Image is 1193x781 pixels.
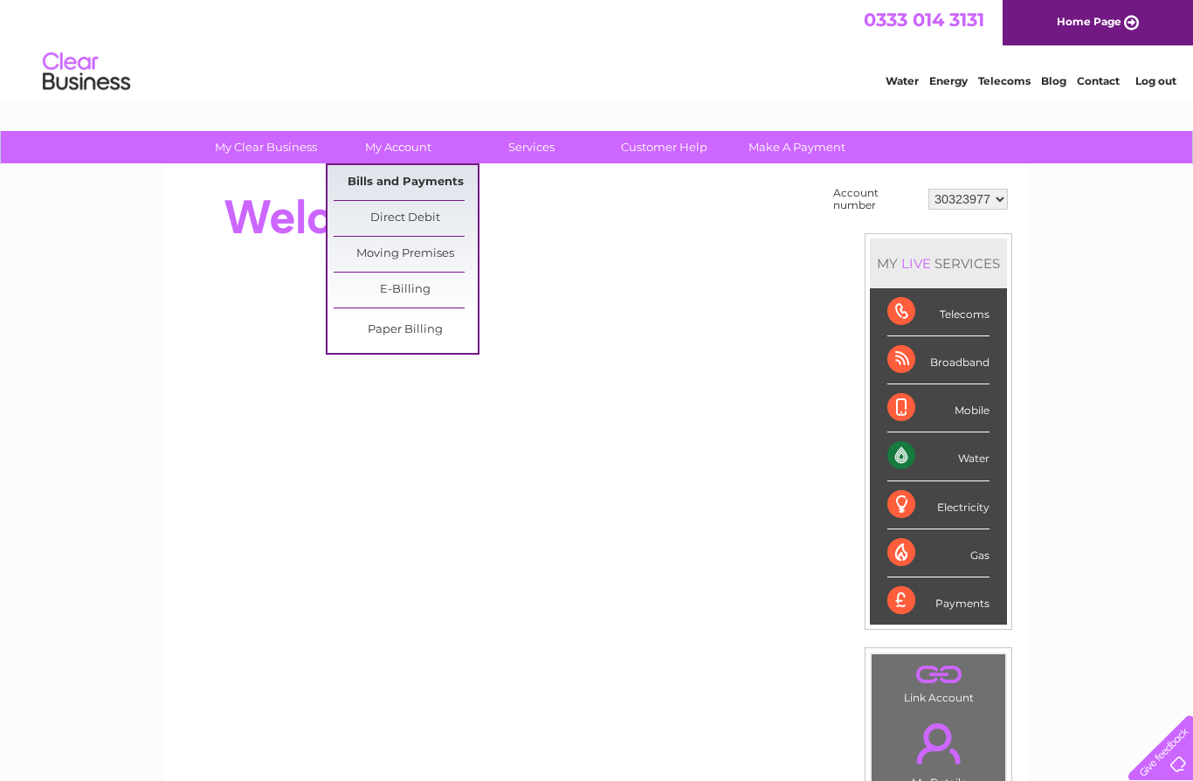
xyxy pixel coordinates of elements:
[1041,74,1066,87] a: Blog
[1077,74,1120,87] a: Contact
[886,74,919,87] a: Water
[887,288,990,336] div: Telecoms
[592,131,736,163] a: Customer Help
[887,384,990,432] div: Mobile
[185,10,1010,85] div: Clear Business is a trading name of Verastar Limited (registered in [GEOGRAPHIC_DATA] No. 3667643...
[194,131,338,163] a: My Clear Business
[864,9,984,31] a: 0333 014 3131
[876,659,1001,689] a: .
[887,529,990,577] div: Gas
[898,255,934,272] div: LIVE
[327,131,471,163] a: My Account
[887,577,990,625] div: Payments
[876,713,1001,774] a: .
[887,336,990,384] div: Broadband
[870,238,1007,288] div: MY SERVICES
[334,237,478,272] a: Moving Premises
[334,273,478,308] a: E-Billing
[334,165,478,200] a: Bills and Payments
[871,653,1006,708] td: Link Account
[887,481,990,529] div: Electricity
[978,74,1031,87] a: Telecoms
[42,45,131,99] img: logo.png
[334,313,478,348] a: Paper Billing
[1135,74,1176,87] a: Log out
[725,131,869,163] a: Make A Payment
[334,201,478,236] a: Direct Debit
[459,131,603,163] a: Services
[887,432,990,480] div: Water
[929,74,968,87] a: Energy
[829,183,924,216] td: Account number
